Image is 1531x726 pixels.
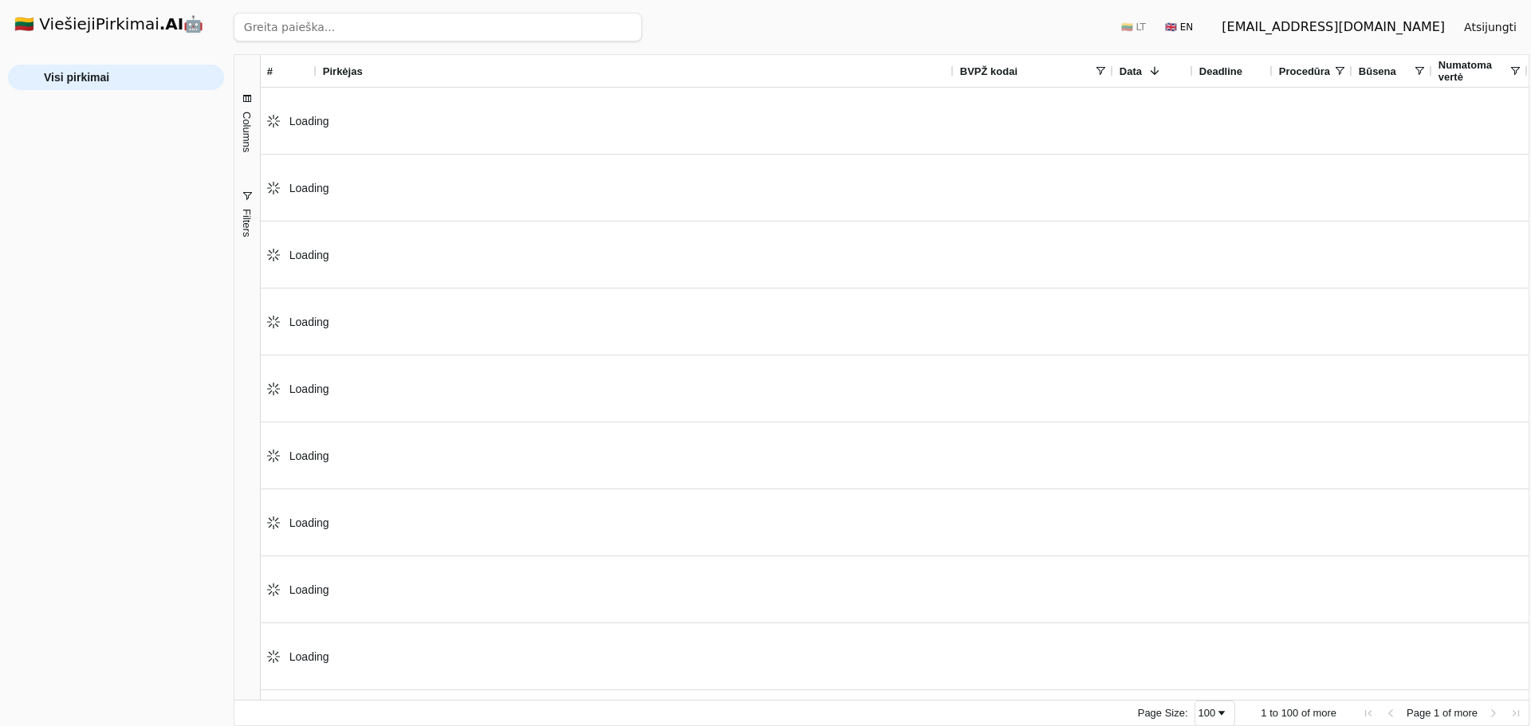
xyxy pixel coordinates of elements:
span: Pirkėjas [323,65,363,77]
span: Procedūra [1279,65,1330,77]
div: Next Page [1487,707,1500,720]
button: Atsijungti [1451,13,1529,41]
div: First Page [1362,707,1375,720]
span: Loading [289,316,329,328]
span: Loading [289,516,329,529]
span: 1 [1434,707,1439,719]
span: Visi pirkimai [44,65,109,89]
span: Deadline [1199,65,1242,77]
span: Loading [289,650,329,663]
span: more [1313,707,1336,719]
div: 100 [1198,707,1216,719]
input: Greita paieška... [234,13,642,41]
div: Page Size: [1138,707,1188,719]
span: Būsena [1359,65,1396,77]
strong: .AI [159,14,184,33]
span: of [1301,707,1310,719]
span: Columns [241,112,253,152]
span: Loading [289,383,329,395]
span: # [267,65,273,77]
span: to [1269,707,1278,719]
span: Loading [289,182,329,194]
span: 100 [1281,707,1299,719]
span: Loading [289,115,329,128]
span: Data [1120,65,1142,77]
span: 1 [1261,707,1266,719]
div: [EMAIL_ADDRESS][DOMAIN_NAME] [1222,18,1445,37]
span: Numatoma vertė [1439,59,1509,83]
span: Filters [241,209,253,237]
button: 🇬🇧 EN [1155,14,1202,40]
span: of [1442,707,1451,719]
span: more [1454,707,1478,719]
span: Loading [289,249,329,261]
div: Previous Page [1384,707,1397,720]
div: Last Page [1509,707,1522,720]
span: Loading [289,449,329,462]
span: BVPŽ kodai [960,65,1017,77]
span: Page [1407,707,1431,719]
div: Page Size [1194,700,1236,726]
span: Loading [289,583,329,596]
